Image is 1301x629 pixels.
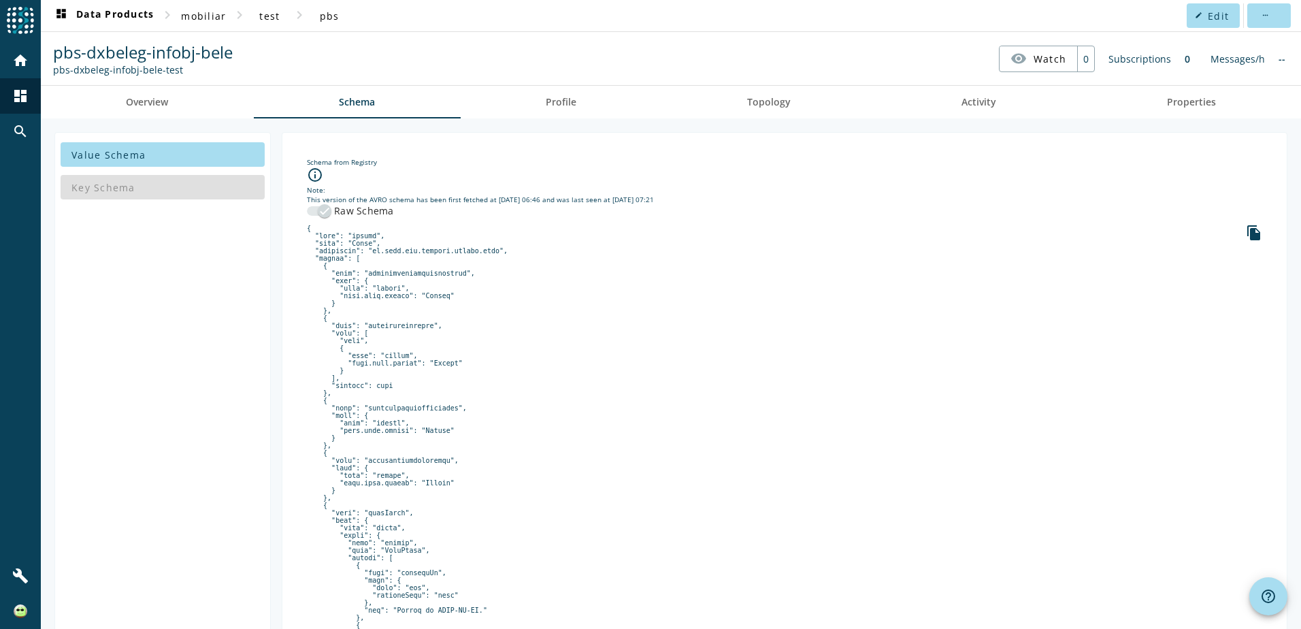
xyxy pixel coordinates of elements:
div: No information [1272,46,1292,72]
div: Subscriptions [1102,46,1178,72]
button: pbs [308,3,351,28]
span: test [259,10,280,22]
mat-icon: edit [1195,12,1202,19]
mat-icon: visibility [1010,50,1027,67]
div: This version of the AVRO schema has been first fetched at [DATE] 06:46 and was last seen at [DATE... [307,195,1262,204]
div: 0 [1077,46,1094,71]
mat-icon: search [12,123,29,140]
i: file_copy [1246,225,1262,241]
div: Schema from Registry [307,157,1262,167]
div: Kafka Topic: pbs-dxbeleg-infobj-bele-test [53,63,233,76]
button: Data Products [48,3,159,28]
label: Raw Schema [331,204,394,218]
mat-icon: dashboard [53,7,69,24]
span: Watch [1034,47,1066,71]
div: Note: [307,185,1262,195]
img: 8ed1b500aa7f3b22211e874aaf9d1e0e [14,604,27,618]
i: info_outline [307,167,323,183]
span: Value Schema [71,148,146,161]
span: Overview [126,97,168,107]
button: test [248,3,291,28]
span: mobiliar [181,10,226,22]
mat-icon: help_outline [1260,588,1277,604]
mat-icon: chevron_right [291,7,308,23]
span: Edit [1208,10,1229,22]
img: spoud-logo.svg [7,7,34,34]
mat-icon: dashboard [12,88,29,104]
span: pbs-dxbeleg-infobj-bele [53,41,233,63]
span: Properties [1167,97,1216,107]
div: 0 [1178,46,1197,72]
button: Watch [1000,46,1077,71]
mat-icon: more_horiz [1261,12,1268,19]
span: Profile [546,97,576,107]
span: pbs [320,10,340,22]
button: mobiliar [176,3,231,28]
span: Schema [339,97,375,107]
span: Topology [747,97,791,107]
mat-icon: chevron_right [231,7,248,23]
mat-icon: home [12,52,29,69]
mat-icon: build [12,568,29,584]
button: Edit [1187,3,1240,28]
mat-icon: chevron_right [159,7,176,23]
button: Value Schema [61,142,265,167]
div: Messages/h [1204,46,1272,72]
span: Data Products [53,7,154,24]
span: Activity [961,97,996,107]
